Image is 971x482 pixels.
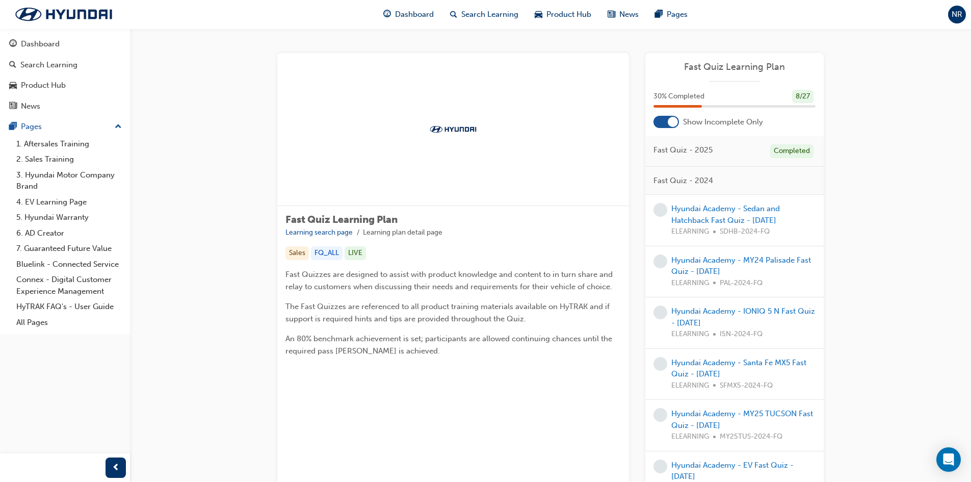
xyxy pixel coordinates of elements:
[671,204,780,225] a: Hyundai Academy - Sedan and Hatchback Fast Quiz - [DATE]
[671,409,813,430] a: Hyundai Academy - MY25 TUCSON Fast Quiz - [DATE]
[461,9,518,20] span: Search Learning
[285,228,353,237] a: Learning search page
[720,380,773,392] span: SFMX5-2024-FQ
[12,194,126,210] a: 4. EV Learning Page
[4,33,126,117] button: DashboardSearch LearningProduct HubNews
[12,299,126,315] a: HyTRAK FAQ's - User Guide
[112,462,120,474] span: prev-icon
[21,38,60,50] div: Dashboard
[671,358,806,379] a: Hyundai Academy - Santa Fe MX5 Fast Quiz - [DATE]
[653,61,816,73] a: Fast Quiz Learning Plan
[12,210,126,225] a: 5. Hyundai Warranty
[12,225,126,241] a: 6. AD Creator
[12,257,126,272] a: Bluelink - Connected Service
[667,9,688,20] span: Pages
[527,4,599,25] a: car-iconProduct Hub
[653,357,667,371] span: learningRecordVerb_NONE-icon
[9,81,17,90] span: car-icon
[546,9,591,20] span: Product Hub
[599,4,647,25] a: news-iconNews
[375,4,442,25] a: guage-iconDashboard
[4,56,126,74] a: Search Learning
[4,76,126,95] a: Product Hub
[671,461,794,481] a: Hyundai Academy - EV Fast Quiz - [DATE]
[21,121,42,133] div: Pages
[653,91,704,103] span: 30 % Completed
[383,8,391,21] span: guage-icon
[4,117,126,136] button: Pages
[647,4,696,25] a: pages-iconPages
[285,270,615,291] span: Fast Quizzes are designed to assist with product knowledge and content to in turn share and relay...
[720,277,763,289] span: PAL-2024-FQ
[720,431,782,443] span: MY25TUS-2024-FQ
[608,8,615,21] span: news-icon
[653,408,667,422] span: learningRecordVerb_NONE-icon
[671,307,815,327] a: Hyundai Academy - IONIQ 5 N Fast Quiz - [DATE]
[535,8,542,21] span: car-icon
[12,241,126,257] a: 7. Guaranteed Future Value
[653,144,713,156] span: Fast Quiz - 2025
[683,116,763,128] span: Show Incomplete Only
[4,97,126,116] a: News
[653,203,667,217] span: learningRecordVerb_NONE-icon
[20,59,77,71] div: Search Learning
[4,35,126,54] a: Dashboard
[936,447,961,472] div: Open Intercom Messenger
[653,255,667,268] span: learningRecordVerb_NONE-icon
[671,431,709,443] span: ELEARNING
[655,8,663,21] span: pages-icon
[450,8,457,21] span: search-icon
[9,102,17,111] span: news-icon
[285,302,612,323] span: The Fast Quizzes are referenced to all product training materials available on HyTRAK and if supp...
[948,6,966,23] button: NR
[425,124,481,134] img: Trak
[952,9,962,20] span: NR
[12,136,126,152] a: 1. Aftersales Training
[720,328,763,340] span: I5N-2024-FQ
[671,256,811,276] a: Hyundai Academy - MY24 Palisade Fast Quiz - [DATE]
[671,328,709,340] span: ELEARNING
[9,40,17,49] span: guage-icon
[115,120,122,134] span: up-icon
[5,4,122,25] img: Trak
[619,9,639,20] span: News
[345,246,366,260] div: LIVE
[21,80,66,91] div: Product Hub
[12,272,126,299] a: Connex - Digital Customer Experience Management
[363,227,442,239] li: Learning plan detail page
[9,61,16,70] span: search-icon
[653,306,667,319] span: learningRecordVerb_NONE-icon
[720,226,770,238] span: SDHB-2024-FQ
[285,334,614,356] span: An 80% benchmark achievement is set; participants are allowed continuing chances until the requir...
[671,226,709,238] span: ELEARNING
[285,214,398,225] span: Fast Quiz Learning Plan
[671,380,709,392] span: ELEARNING
[12,151,126,167] a: 2. Sales Training
[792,90,813,104] div: 8 / 27
[442,4,527,25] a: search-iconSearch Learning
[12,315,126,331] a: All Pages
[311,246,343,260] div: FQ_ALL
[12,167,126,194] a: 3. Hyundai Motor Company Brand
[285,246,309,260] div: Sales
[770,144,813,158] div: Completed
[653,460,667,473] span: learningRecordVerb_NONE-icon
[9,122,17,132] span: pages-icon
[21,100,40,112] div: News
[671,277,709,289] span: ELEARNING
[395,9,434,20] span: Dashboard
[653,175,713,187] span: Fast Quiz - 2024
